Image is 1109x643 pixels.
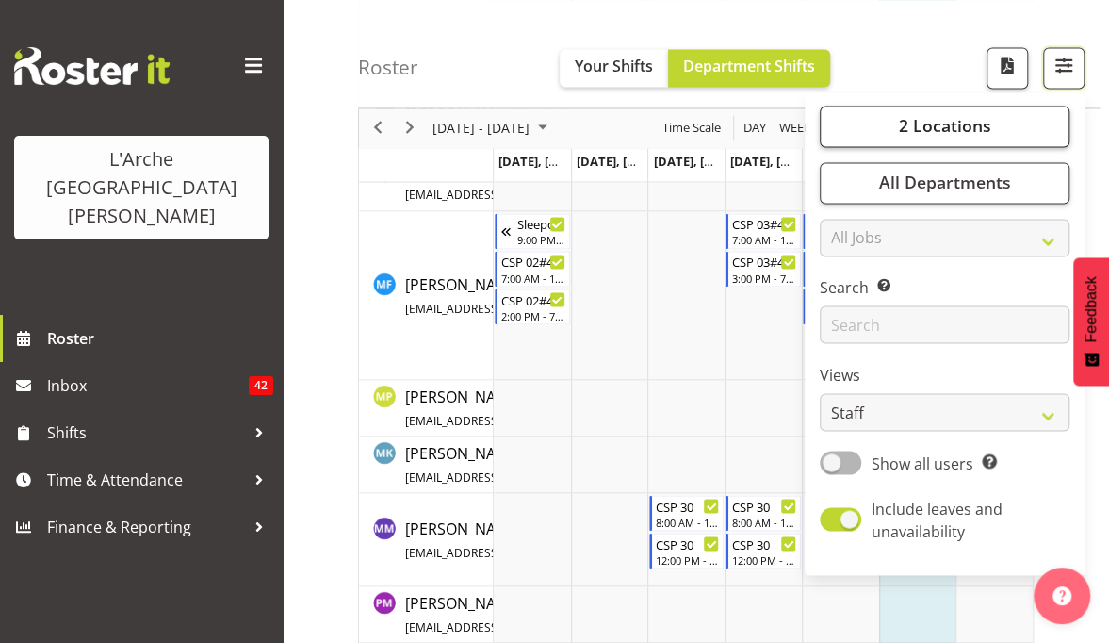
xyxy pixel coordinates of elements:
[656,534,720,552] div: CSP 30
[878,172,1010,194] span: All Departments
[405,412,593,428] span: [EMAIL_ADDRESS][DOMAIN_NAME]
[776,117,815,140] button: Timeline Week
[358,57,418,78] h4: Roster
[820,162,1069,204] button: All Departments
[560,49,668,87] button: Your Shifts
[1052,586,1071,605] img: help-xxl-2.png
[430,117,556,140] button: September 2025
[820,306,1069,344] input: Search
[405,273,675,317] span: [PERSON_NAME]
[405,300,593,316] span: [EMAIL_ADDRESS][DOMAIN_NAME]
[732,214,796,233] div: CSP 03#41
[898,115,990,138] span: 2 Locations
[820,106,1069,147] button: 2 Locations
[653,153,739,170] span: [DATE], [DATE]
[405,159,668,205] a: [PERSON_NAME][EMAIL_ADDRESS][DOMAIN_NAME]
[405,442,668,486] span: [PERSON_NAME]
[668,49,830,87] button: Department Shifts
[359,211,494,380] td: Melissa Fry resource
[1083,276,1100,342] span: Feedback
[649,533,725,569] div: Michelle Muir"s event - CSP 30 Begin From Wednesday, September 17, 2025 at 12:00:00 PM GMT+12:00 ...
[501,289,565,308] div: CSP 02#41
[726,533,801,569] div: Michelle Muir"s event - CSP 30 Begin From Thursday, September 18, 2025 at 12:00:00 PM GMT+12:00 E...
[405,385,675,430] a: [PERSON_NAME][EMAIL_ADDRESS][DOMAIN_NAME]
[987,47,1028,89] button: Download a PDF of the roster according to the set date range.
[394,108,426,148] div: next period
[47,466,245,494] span: Time & Attendance
[405,591,757,636] a: [PERSON_NAME][EMAIL_ADDRESS][DOMAIN_NAME][PERSON_NAME]
[726,213,801,249] div: Melissa Fry"s event - CSP 03#41 Begin From Thursday, September 18, 2025 at 7:00:00 AM GMT+12:00 E...
[47,324,273,353] span: Roster
[732,496,796,515] div: CSP 30
[820,276,1069,299] label: Search
[730,153,816,170] span: [DATE], [DATE]
[359,493,494,586] td: Michelle Muir resource
[495,213,570,249] div: Melissa Fry"s event - Sleepover 02#41 Begin From Sunday, September 14, 2025 at 9:00:00 PM GMT+12:...
[405,618,681,635] span: [EMAIL_ADDRESS][DOMAIN_NAME][PERSON_NAME]
[742,117,768,140] span: Day
[501,252,565,271] div: CSP 02#41
[661,117,723,140] span: Time Scale
[872,453,973,473] span: Show all users
[803,289,955,324] div: Melissa Fry"s event - Sleepover 02#41 Begin From Friday, September 19, 2025 at 9:00:00 PM GMT+12:...
[495,251,570,287] div: Melissa Fry"s event - CSP 02#41 Begin From Monday, September 15, 2025 at 7:00:00 AM GMT+12:00 End...
[426,108,559,148] div: September 15 - 21, 2025
[47,371,249,400] span: Inbox
[872,498,1003,541] span: Include leaves and unavailability
[405,469,593,485] span: [EMAIL_ADDRESS][DOMAIN_NAME]
[656,552,720,567] div: 12:00 PM - 5:00 PM
[405,160,668,204] span: [PERSON_NAME]
[777,117,813,140] span: Week
[405,592,757,635] span: [PERSON_NAME]
[660,117,725,140] button: Time Scale
[820,364,1069,387] label: Views
[501,307,565,322] div: 2:00 PM - 7:00 PM
[656,496,720,515] div: CSP 30
[405,441,668,486] a: [PERSON_NAME][EMAIL_ADDRESS][DOMAIN_NAME]
[405,518,668,561] span: [PERSON_NAME]
[656,514,720,529] div: 8:00 AM - 11:30 AM
[431,117,531,140] span: [DATE] - [DATE]
[405,386,675,429] span: [PERSON_NAME]
[517,214,565,233] div: Sleepover 02#41
[732,514,796,529] div: 8:00 AM - 11:30 AM
[732,552,796,567] div: 12:00 PM - 5:00 PM
[732,534,796,552] div: CSP 30
[495,289,570,324] div: Melissa Fry"s event - CSP 02#41 Begin From Monday, September 15, 2025 at 2:00:00 PM GMT+12:00 End...
[47,513,245,541] span: Finance & Reporting
[14,47,170,85] img: Rosterit website logo
[1073,257,1109,386] button: Feedback - Show survey
[1043,47,1085,89] button: Filter Shifts
[359,155,494,211] td: Lindsay Lightfoot resource
[398,117,423,140] button: Next
[405,187,593,203] span: [EMAIL_ADDRESS][DOMAIN_NAME]
[501,270,565,285] div: 7:00 AM - 11:00 AM
[33,145,250,230] div: L'Arche [GEOGRAPHIC_DATA][PERSON_NAME]
[726,495,801,531] div: Michelle Muir"s event - CSP 30 Begin From Thursday, September 18, 2025 at 8:00:00 AM GMT+12:00 En...
[405,517,668,562] a: [PERSON_NAME][EMAIL_ADDRESS][DOMAIN_NAME]
[47,419,245,447] span: Shifts
[249,376,273,395] span: 42
[649,495,725,531] div: Michelle Muir"s event - CSP 30 Begin From Wednesday, September 17, 2025 at 8:00:00 AM GMT+12:00 E...
[577,153,662,170] span: [DATE], [DATE]
[517,232,565,247] div: 9:00 PM - 7:00 AM
[683,56,815,76] span: Department Shifts
[803,213,878,249] div: Melissa Fry"s event - CSP 04#41 Begin From Friday, September 19, 2025 at 7:00:00 AM GMT+12:00 End...
[362,108,394,148] div: previous period
[732,252,796,271] div: CSP 03#41
[498,153,584,170] span: [DATE], [DATE]
[359,586,494,643] td: Priyadharshini Mani resource
[732,232,796,247] div: 7:00 AM - 11:00 AM
[405,272,675,318] a: [PERSON_NAME][EMAIL_ADDRESS][DOMAIN_NAME]
[803,251,878,287] div: Melissa Fry"s event - CSP 04#41 Begin From Friday, September 19, 2025 at 3:00:00 PM GMT+12:00 End...
[405,544,593,560] span: [EMAIL_ADDRESS][DOMAIN_NAME]
[575,56,653,76] span: Your Shifts
[366,117,391,140] button: Previous
[732,270,796,285] div: 3:00 PM - 7:00 PM
[359,380,494,437] td: Mia Parr resource
[726,251,801,287] div: Melissa Fry"s event - CSP 03#41 Begin From Thursday, September 18, 2025 at 3:00:00 PM GMT+12:00 E...
[359,437,494,493] td: Michelle Kohnen resource
[741,117,770,140] button: Timeline Day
